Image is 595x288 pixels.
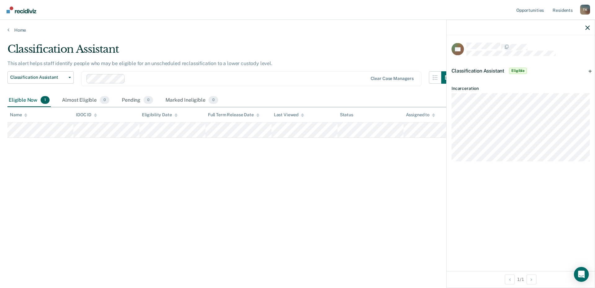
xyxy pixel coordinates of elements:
[209,96,218,104] span: 0
[447,271,595,287] div: 1 / 1
[121,94,154,107] div: Pending
[7,27,588,33] a: Home
[527,274,536,284] button: Next Opportunity
[7,43,454,60] div: Classification Assistant
[7,94,51,107] div: Eligible Now
[10,112,27,117] div: Name
[509,68,527,74] span: Eligible
[100,96,109,104] span: 0
[10,75,66,80] span: Classification Assistant
[574,267,589,282] div: Open Intercom Messenger
[143,96,153,104] span: 0
[61,94,111,107] div: Almost Eligible
[274,112,304,117] div: Last Viewed
[208,112,259,117] div: Full Term Release Date
[41,96,50,104] span: 1
[447,61,595,81] div: Classification AssistantEligible
[76,112,97,117] div: IDOC ID
[406,112,435,117] div: Assigned to
[452,86,590,91] dt: Incarceration
[164,94,219,107] div: Marked Ineligible
[580,5,590,15] div: T K
[340,112,353,117] div: Status
[505,274,515,284] button: Previous Opportunity
[142,112,178,117] div: Eligibility Date
[7,60,272,66] p: This alert helps staff identify people who may be eligible for an unscheduled reclassification to...
[580,5,590,15] button: Profile dropdown button
[371,76,414,81] div: Clear case managers
[452,68,504,73] span: Classification Assistant
[7,7,36,13] img: Recidiviz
